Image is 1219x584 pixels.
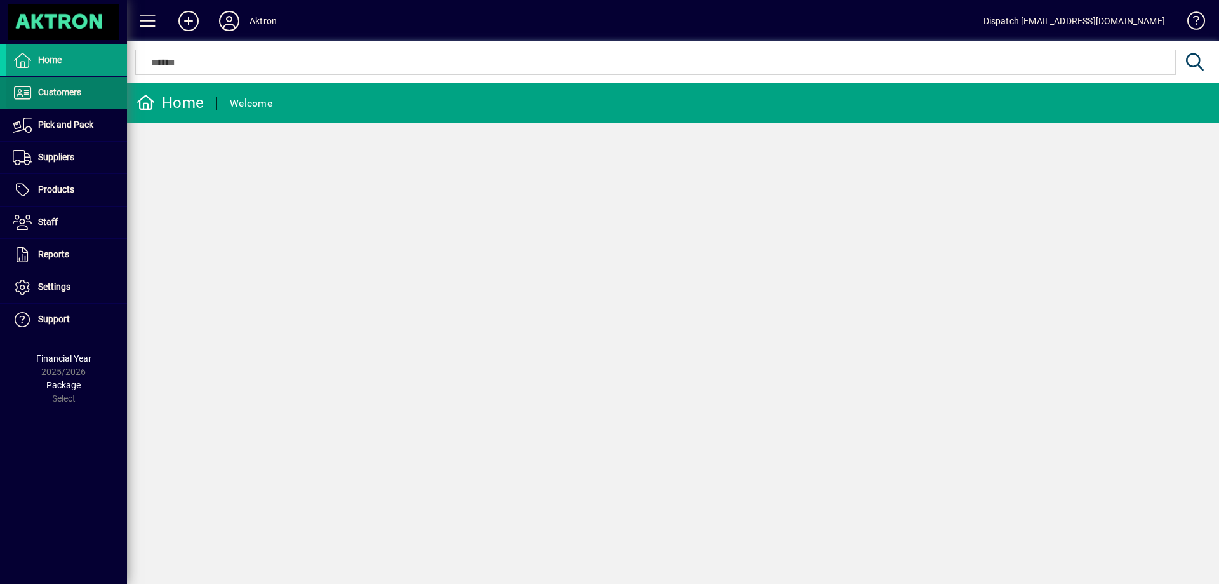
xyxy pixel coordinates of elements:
a: Knowledge Base [1178,3,1203,44]
div: Dispatch [EMAIL_ADDRESS][DOMAIN_NAME] [983,11,1165,31]
a: Suppliers [6,142,127,173]
div: Home [137,93,204,113]
span: Reports [38,249,69,259]
a: Pick and Pack [6,109,127,141]
button: Add [168,10,209,32]
span: Settings [38,282,70,292]
a: Settings [6,271,127,303]
span: Products [38,184,74,194]
span: Customers [38,87,81,97]
a: Customers [6,77,127,109]
span: Suppliers [38,152,74,162]
button: Profile [209,10,250,32]
span: Financial Year [36,353,91,363]
span: Pick and Pack [38,119,93,130]
span: Package [46,380,81,390]
span: Home [38,55,62,65]
a: Staff [6,207,127,238]
div: Aktron [250,11,277,31]
span: Staff [38,217,58,227]
a: Support [6,304,127,336]
a: Reports [6,239,127,271]
a: Products [6,174,127,206]
span: Support [38,314,70,324]
div: Welcome [230,93,272,114]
